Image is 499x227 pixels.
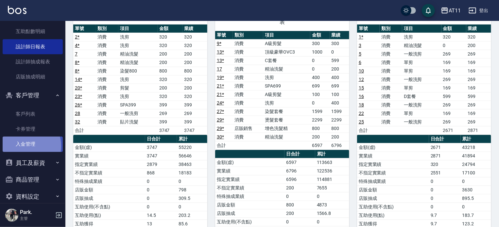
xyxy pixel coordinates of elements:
[215,167,284,175] td: 實業績
[215,141,233,150] td: 合計
[96,33,118,41] td: 消費
[3,54,63,69] a: 設計師抽成報表
[145,160,177,169] td: 2879
[3,154,63,171] button: 員工及薪資
[466,50,491,58] td: 269
[359,68,364,73] a: 10
[380,75,402,84] td: 消費
[461,194,491,203] td: 895.5
[330,82,349,90] td: 699
[263,31,310,40] th: 項目
[310,124,330,133] td: 800
[96,118,118,126] td: 消費
[359,77,364,82] a: 12
[284,201,315,209] td: 800
[441,58,466,67] td: 169
[380,50,402,58] td: 消費
[145,135,177,143] th: 日合計
[158,126,182,135] td: 3747
[215,175,284,184] td: 指定實業績
[215,209,284,218] td: 店販抽成
[461,186,491,194] td: 3630
[118,118,158,126] td: 貼片洗髮
[145,186,177,194] td: 0
[215,218,284,226] td: 互助使用(不含點)
[3,188,63,205] button: 資料設定
[263,90,310,99] td: A級剪髮
[263,133,310,141] td: 精油洗髮
[177,211,207,219] td: 203.2
[441,41,466,50] td: 0
[118,101,158,109] td: SPA399
[263,107,310,116] td: 染髮套餐
[73,143,145,152] td: 金額(虛)
[422,4,435,17] button: save
[466,101,491,109] td: 269
[466,126,491,135] td: 2871
[357,203,429,211] td: 互助使用(不含點)
[330,141,349,150] td: 6796
[310,73,330,82] td: 400
[310,56,330,65] td: 0
[233,107,263,116] td: 消費
[357,152,429,160] td: 實業績
[73,186,145,194] td: 店販金額
[402,101,441,109] td: 一般洗剪
[461,143,491,152] td: 43218
[380,84,402,92] td: 消費
[73,160,145,169] td: 指定實業績
[330,99,349,107] td: 400
[263,56,310,65] td: C套餐
[96,109,118,118] td: 消費
[96,50,118,58] td: 消費
[402,92,441,101] td: D套餐
[263,99,310,107] td: 洗剪
[233,82,263,90] td: 消費
[233,31,263,40] th: 類別
[73,126,96,135] td: 合計
[380,118,402,126] td: 消費
[284,192,315,201] td: 0
[158,41,182,50] td: 320
[118,109,158,118] td: 一般洗剪
[177,160,207,169] td: 38463
[380,58,402,67] td: 消費
[315,218,349,226] td: 0
[402,33,441,41] td: 洗剪
[429,169,461,177] td: 2551
[3,69,63,84] a: 店販抽成明細
[466,5,491,17] button: 登出
[429,177,461,186] td: 0
[182,84,207,92] td: 200
[263,48,310,56] td: 頂級豪華OVC3
[357,160,429,169] td: 指定實業績
[182,92,207,101] td: 320
[118,50,158,58] td: 精油洗髮
[96,41,118,50] td: 消費
[429,194,461,203] td: 0
[438,4,463,17] button: AT11
[182,50,207,58] td: 200
[145,203,177,211] td: 0
[402,84,441,92] td: 單剪
[118,84,158,92] td: 剪髮
[310,133,330,141] td: 200
[429,160,461,169] td: 320
[177,135,207,143] th: 累計
[284,184,315,192] td: 200
[145,194,177,203] td: 0
[177,152,207,160] td: 56646
[158,67,182,75] td: 800
[402,41,441,50] td: 精油洗髮
[118,41,158,50] td: 洗剪
[330,39,349,48] td: 300
[357,194,429,203] td: 店販抽成
[3,106,63,122] a: 客戶列表
[441,126,466,135] td: 2671
[402,50,441,58] td: 一般洗剪
[158,109,182,118] td: 269
[158,101,182,109] td: 399
[359,51,361,57] a: 5
[315,184,349,192] td: 7655
[310,90,330,99] td: 100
